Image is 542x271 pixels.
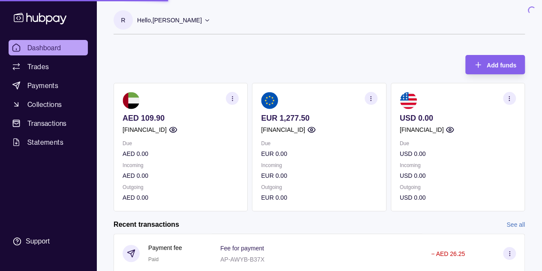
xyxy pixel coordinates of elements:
[148,256,159,262] span: Paid
[137,15,202,25] p: Hello, [PERSON_NAME]
[27,80,58,91] span: Payments
[114,220,179,229] h2: Recent transactions
[261,139,377,148] p: Due
[400,125,444,134] p: [FINANCIAL_ID]
[400,183,516,192] p: Outgoing
[123,113,239,123] p: AED 109.90
[261,92,278,109] img: eu
[400,171,516,180] p: USD 0.00
[123,125,167,134] p: [FINANCIAL_ID]
[9,40,88,55] a: Dashboard
[400,139,516,148] p: Due
[261,193,377,202] p: EUR 0.00
[220,256,264,263] p: AP-AWYB-B37X
[123,161,239,170] p: Incoming
[220,245,264,252] p: Fee for payment
[400,149,516,158] p: USD 0.00
[123,139,239,148] p: Due
[400,193,516,202] p: USD 0.00
[9,134,88,150] a: Statements
[261,171,377,180] p: EUR 0.00
[9,232,88,250] a: Support
[123,92,140,109] img: ae
[487,62,516,69] span: Add funds
[123,171,239,180] p: AED 0.00
[261,183,377,192] p: Outgoing
[27,43,61,53] span: Dashboard
[121,15,125,25] p: R
[27,61,49,72] span: Trades
[9,97,88,112] a: Collections
[123,193,239,202] p: AED 0.00
[27,118,67,128] span: Transactions
[148,243,182,253] p: Payment fee
[261,149,377,158] p: EUR 0.00
[431,250,465,257] p: − AED 26.25
[400,92,417,109] img: us
[261,161,377,170] p: Incoming
[261,125,305,134] p: [FINANCIAL_ID]
[506,220,525,229] a: See all
[261,113,377,123] p: EUR 1,277.50
[9,78,88,93] a: Payments
[400,161,516,170] p: Incoming
[400,113,516,123] p: USD 0.00
[465,55,525,74] button: Add funds
[9,59,88,74] a: Trades
[26,237,50,246] div: Support
[123,183,239,192] p: Outgoing
[27,99,62,110] span: Collections
[27,137,63,147] span: Statements
[123,149,239,158] p: AED 0.00
[9,116,88,131] a: Transactions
